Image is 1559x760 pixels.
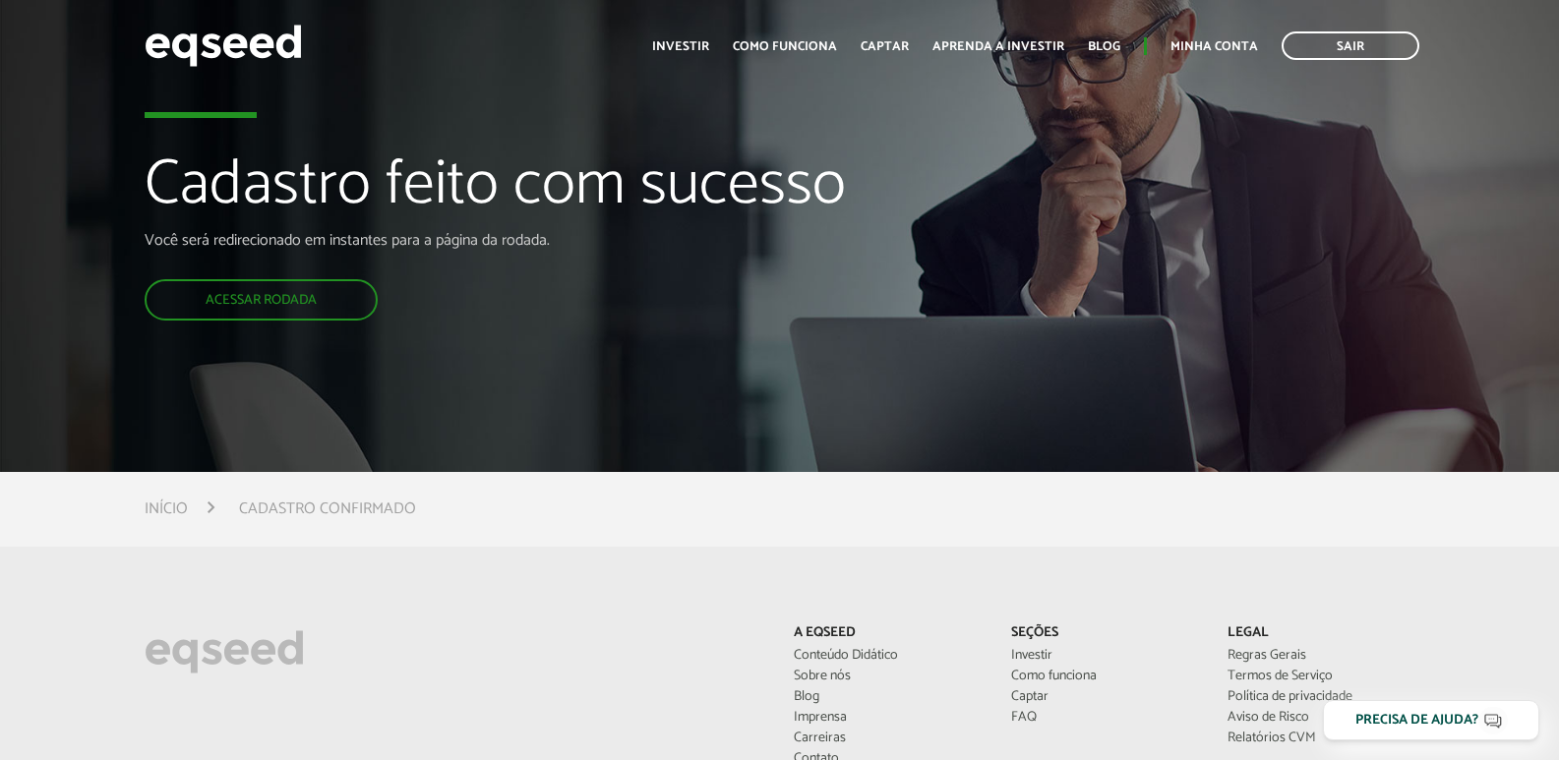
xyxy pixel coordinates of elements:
[794,670,981,683] a: Sobre nós
[932,40,1064,53] a: Aprenda a investir
[1170,40,1258,53] a: Minha conta
[794,649,981,663] a: Conteúdo Didático
[652,40,709,53] a: Investir
[1011,711,1198,725] a: FAQ
[1228,690,1414,704] a: Política de privacidade
[145,231,895,250] p: Você será redirecionado em instantes para a página da rodada.
[1011,690,1198,704] a: Captar
[1228,649,1414,663] a: Regras Gerais
[1228,731,1414,745] a: Relatórios CVM
[1011,625,1198,642] p: Seções
[145,279,378,321] a: Acessar rodada
[239,496,416,522] li: Cadastro confirmado
[1228,670,1414,683] a: Termos de Serviço
[1011,670,1198,683] a: Como funciona
[794,731,981,745] a: Carreiras
[145,151,895,230] h1: Cadastro feito com sucesso
[1228,711,1414,725] a: Aviso de Risco
[794,625,981,642] p: A EqSeed
[794,690,981,704] a: Blog
[145,625,304,678] img: EqSeed Logo
[1228,625,1414,642] p: Legal
[1282,31,1419,60] a: Sair
[861,40,909,53] a: Captar
[145,20,302,72] img: EqSeed
[145,501,188,517] a: Início
[794,711,981,725] a: Imprensa
[733,40,837,53] a: Como funciona
[1011,649,1198,663] a: Investir
[1088,40,1120,53] a: Blog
